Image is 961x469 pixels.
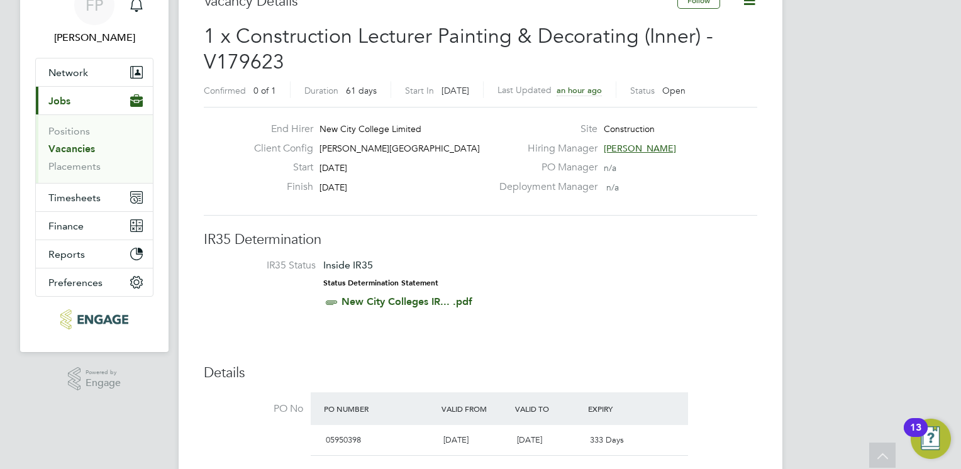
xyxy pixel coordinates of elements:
[517,434,542,445] span: [DATE]
[204,231,757,249] h3: IR35 Determination
[497,84,552,96] label: Last Updated
[204,364,757,382] h3: Details
[36,184,153,211] button: Timesheets
[204,85,246,96] label: Confirmed
[244,180,313,194] label: Finish
[35,30,153,45] span: Frank Pocock
[216,259,316,272] label: IR35 Status
[48,67,88,79] span: Network
[244,123,313,136] label: End Hirer
[346,85,377,96] span: 61 days
[442,85,469,96] span: [DATE]
[512,397,586,420] div: Valid To
[557,85,602,96] span: an hour ago
[492,161,597,174] label: PO Manager
[321,397,438,420] div: PO Number
[438,397,512,420] div: Valid From
[253,85,276,96] span: 0 of 1
[48,160,101,172] a: Placements
[48,95,70,107] span: Jobs
[443,434,469,445] span: [DATE]
[585,397,658,420] div: Expiry
[48,277,103,289] span: Preferences
[604,143,676,154] span: [PERSON_NAME]
[911,419,951,459] button: Open Resource Center, 13 new notifications
[48,248,85,260] span: Reports
[36,240,153,268] button: Reports
[492,142,597,155] label: Hiring Manager
[36,212,153,240] button: Finance
[48,220,84,232] span: Finance
[36,114,153,183] div: Jobs
[35,309,153,329] a: Go to home page
[60,309,128,329] img: morganhunt-logo-retina.png
[323,279,438,287] strong: Status Determination Statement
[405,85,434,96] label: Start In
[36,58,153,86] button: Network
[326,434,361,445] span: 05950398
[244,161,313,174] label: Start
[36,268,153,296] button: Preferences
[244,142,313,155] label: Client Config
[36,87,153,114] button: Jobs
[492,123,597,136] label: Site
[662,85,686,96] span: Open
[319,143,480,154] span: [PERSON_NAME][GEOGRAPHIC_DATA]
[604,123,655,135] span: Construction
[68,367,121,391] a: Powered byEngage
[48,192,101,204] span: Timesheets
[606,182,619,193] span: n/a
[342,295,472,307] a: New City Colleges IR... .pdf
[86,378,121,389] span: Engage
[492,180,597,194] label: Deployment Manager
[204,402,303,416] label: PO No
[319,182,347,193] span: [DATE]
[304,85,338,96] label: Duration
[48,125,90,137] a: Positions
[48,143,95,155] a: Vacancies
[323,259,373,271] span: Inside IR35
[604,162,616,174] span: n/a
[630,85,655,96] label: Status
[319,162,347,174] span: [DATE]
[319,123,421,135] span: New City College Limited
[910,428,921,444] div: 13
[590,434,624,445] span: 333 Days
[204,24,713,75] span: 1 x Construction Lecturer Painting & Decorating (Inner) - V179623
[86,367,121,378] span: Powered by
